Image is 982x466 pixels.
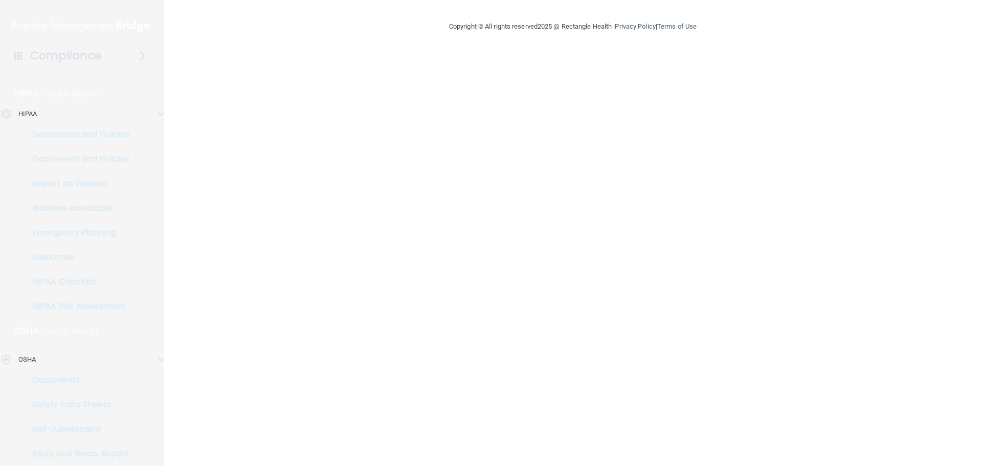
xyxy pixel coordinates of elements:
p: Learn More! [45,87,99,100]
p: Safety Data Sheets [7,400,146,410]
p: HIPAA Checklist [7,277,146,287]
p: Report an Incident [7,179,146,189]
p: Business Associates [7,203,146,213]
p: HIPAA [18,108,37,120]
div: Copyright © All rights reserved 2025 @ Rectangle Health | | [386,10,760,43]
h4: Compliance [30,49,101,63]
p: OSHA [18,353,36,366]
p: Self-Assessment [7,424,146,434]
a: Terms of Use [657,23,697,30]
p: HIPAA Risk Assessment [7,301,146,312]
p: Emergency Planning [7,228,146,238]
p: HIPAA [14,87,40,100]
p: Documents [7,375,146,385]
img: PMB logo [12,16,151,36]
p: Documents and Policies [7,129,146,140]
a: Privacy Policy [615,23,655,30]
p: Documents and Policies [7,154,146,164]
p: Learn More! [44,325,99,337]
p: OSHA [14,325,39,337]
p: Injury and Illness Report [7,449,146,459]
p: Resources [7,252,146,262]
